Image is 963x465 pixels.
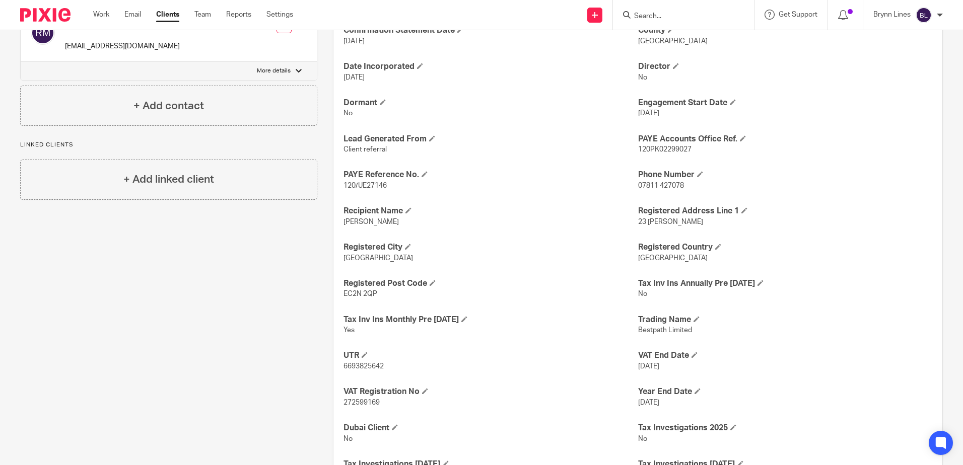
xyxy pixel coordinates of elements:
[638,242,932,253] h4: Registered Country
[343,242,638,253] h4: Registered City
[638,315,932,325] h4: Trading Name
[343,61,638,72] h4: Date Incorporated
[638,206,932,216] h4: Registered Address Line 1
[638,182,684,189] span: 07811 427078
[343,327,355,334] span: Yes
[916,7,932,23] img: svg%3E
[343,423,638,433] h4: Dubai Client
[638,255,708,262] span: [GEOGRAPHIC_DATA]
[133,98,204,114] h4: + Add contact
[638,290,647,297] span: No
[343,315,638,325] h4: Tax Inv Ins Monthly Pre [DATE]
[93,10,109,20] a: Work
[638,350,932,361] h4: VAT End Date
[156,10,179,20] a: Clients
[638,423,932,433] h4: Tax Investigations 2025
[343,350,638,361] h4: UTR
[638,25,932,36] h4: County
[779,11,817,18] span: Get Support
[343,206,638,216] h4: Recipient Name
[638,218,703,225] span: 23 [PERSON_NAME]
[65,41,180,51] p: [EMAIL_ADDRESS][DOMAIN_NAME]
[633,12,724,21] input: Search
[194,10,211,20] a: Team
[343,74,365,81] span: [DATE]
[638,74,647,81] span: No
[266,10,293,20] a: Settings
[343,170,638,180] h4: PAYE Reference No.
[343,134,638,144] h4: Lead Generated From
[343,98,638,108] h4: Dormant
[638,146,692,153] span: 120PK02299027
[343,363,384,370] span: 6693825642
[343,255,413,262] span: [GEOGRAPHIC_DATA]
[638,278,932,289] h4: Tax Inv Ins Annually Pre [DATE]
[638,386,932,397] h4: Year End Date
[123,172,214,187] h4: + Add linked client
[638,38,708,45] span: [GEOGRAPHIC_DATA]
[638,170,932,180] h4: Phone Number
[638,399,659,406] span: [DATE]
[638,435,647,442] span: No
[343,386,638,397] h4: VAT Registration No
[343,399,380,406] span: 272599169
[638,327,692,334] span: Bestpath Limited
[343,435,353,442] span: No
[343,110,353,117] span: No
[638,134,932,144] h4: PAYE Accounts Office Ref.
[124,10,141,20] a: Email
[343,25,638,36] h4: Confirmation Statement Date
[343,38,365,45] span: [DATE]
[873,10,911,20] p: Brynn Lines
[31,21,55,45] img: svg%3E
[20,8,71,22] img: Pixie
[638,110,659,117] span: [DATE]
[226,10,251,20] a: Reports
[343,290,377,297] span: EC2N 2QP
[20,141,317,149] p: Linked clients
[638,98,932,108] h4: Engagement Start Date
[343,182,387,189] span: 120/UE27146
[638,61,932,72] h4: Director
[343,218,399,225] span: [PERSON_NAME]
[638,363,659,370] span: [DATE]
[257,67,291,75] p: More details
[343,278,638,289] h4: Registered Post Code
[343,146,387,153] span: Client referral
